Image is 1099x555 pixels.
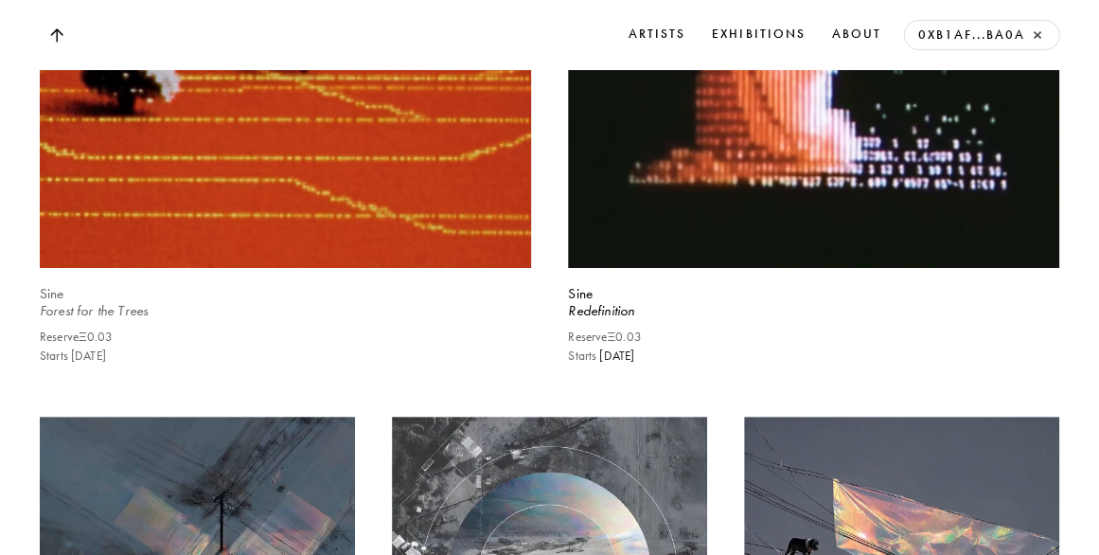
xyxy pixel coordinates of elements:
[568,301,1059,321] div: Redefinition
[40,348,113,363] p: Starts
[40,329,113,344] p: Reserve Ξ 0.03
[568,285,593,302] b: Sine
[40,285,64,302] b: Sine
[49,28,62,43] img: Top
[568,348,641,363] p: Starts
[625,20,689,50] a: Artists
[71,346,106,366] span: [DATE]
[568,329,641,344] p: Reserve Ξ 0.03
[599,346,634,366] span: [DATE]
[827,20,884,50] a: About
[708,20,808,50] a: Exhibitions
[40,301,531,321] div: Forest for the Trees
[914,21,1049,48] a: 0xB1aF...Ba0a ×
[1030,27,1045,43] button: ×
